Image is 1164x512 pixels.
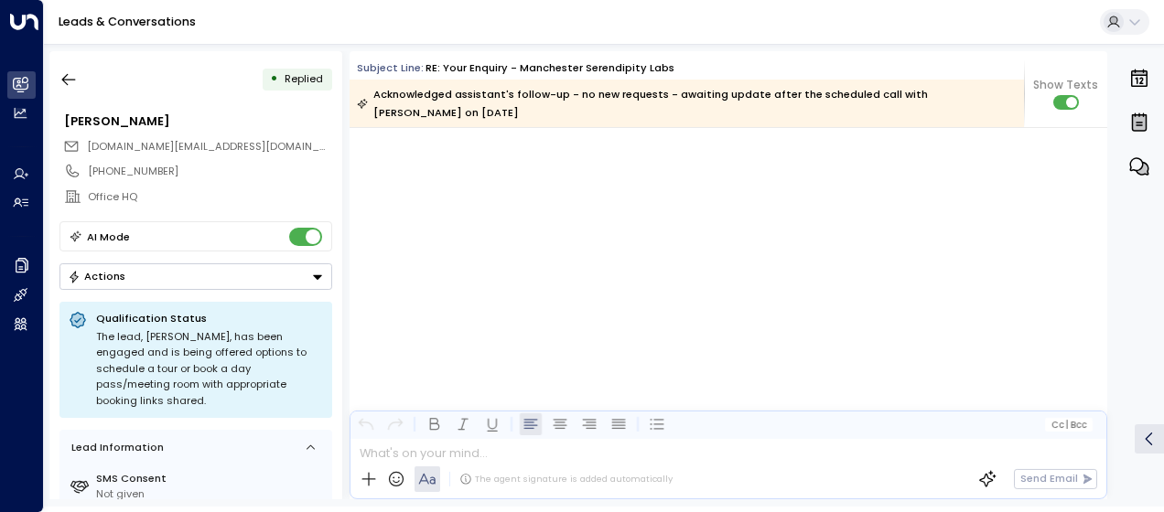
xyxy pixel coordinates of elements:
[459,473,673,485] div: The agent signature is added automatically
[270,66,278,92] div: •
[355,413,377,435] button: Undo
[59,263,332,290] div: Button group with a nested menu
[59,263,332,290] button: Actions
[96,311,323,325] p: Qualification Status
[88,189,331,205] div: Office HQ
[426,60,674,76] div: RE: Your enquiry - Manchester Serendipity Labs
[87,228,130,246] div: AI Mode
[1045,418,1093,432] button: Cc|Bcc
[96,471,326,486] label: SMS Consent
[87,139,352,154] span: [DOMAIN_NAME][EMAIL_ADDRESS][DOMAIN_NAME]
[68,270,125,283] div: Actions
[96,329,323,410] div: The lead, [PERSON_NAME], has been engaged and is being offered options to schedule a tour or book...
[88,164,331,179] div: [PHONE_NUMBER]
[357,85,1015,122] div: Acknowledged assistant's follow-up - no new requests - awaiting update after the scheduled call w...
[87,139,332,155] span: michael.gent@office-hq.co.uk
[1066,420,1069,430] span: |
[66,440,164,455] div: Lead Information
[64,112,331,130] div: [PERSON_NAME]
[1051,420,1087,430] span: Cc Bcc
[384,413,406,435] button: Redo
[59,14,196,29] a: Leads & Conversations
[1033,77,1098,93] span: Show Texts
[96,486,326,502] div: Not given
[357,60,424,75] span: Subject Line:
[285,71,323,86] span: Replied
